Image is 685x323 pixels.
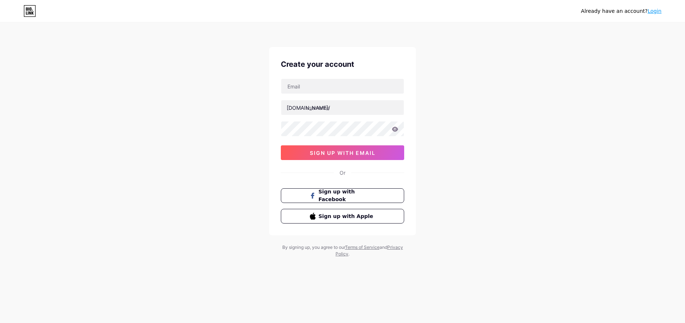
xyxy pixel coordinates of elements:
[319,213,376,220] span: Sign up with Apple
[319,188,376,203] span: Sign up with Facebook
[281,100,404,115] input: username
[310,150,376,156] span: sign up with email
[287,104,330,112] div: [DOMAIN_NAME]/
[280,244,405,257] div: By signing up, you agree to our and .
[281,209,404,224] button: Sign up with Apple
[340,169,345,177] div: Or
[281,59,404,70] div: Create your account
[648,8,662,14] a: Login
[281,188,404,203] button: Sign up with Facebook
[281,79,404,94] input: Email
[345,244,380,250] a: Terms of Service
[281,145,404,160] button: sign up with email
[581,7,662,15] div: Already have an account?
